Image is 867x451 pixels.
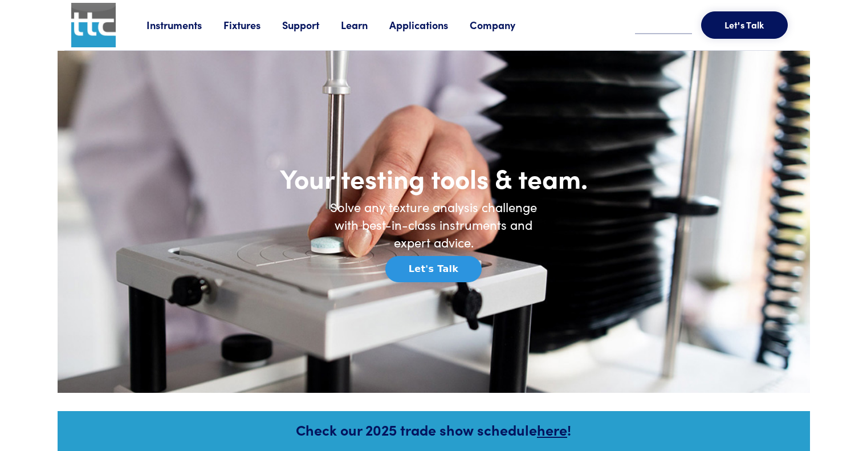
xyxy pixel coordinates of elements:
[537,420,567,440] a: here
[223,18,282,32] a: Fixtures
[320,198,548,251] h6: Solve any texture analysis challenge with best-in-class instruments and expert advice.
[701,11,788,39] button: Let's Talk
[73,420,795,440] h5: Check our 2025 trade show schedule !
[71,3,116,47] img: ttc_logo_1x1_v1.0.png
[470,18,537,32] a: Company
[385,256,482,282] button: Let's Talk
[146,18,223,32] a: Instruments
[282,18,341,32] a: Support
[389,18,470,32] a: Applications
[341,18,389,32] a: Learn
[206,161,662,194] h1: Your testing tools & team.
